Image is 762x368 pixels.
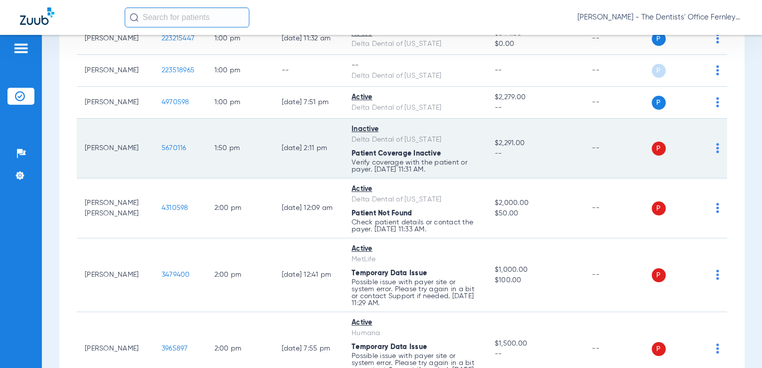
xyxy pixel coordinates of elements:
[162,145,187,152] span: 5670116
[352,150,441,157] span: Patient Coverage Inactive
[352,194,479,205] div: Delta Dental of [US_STATE]
[77,87,154,119] td: [PERSON_NAME]
[652,96,666,110] span: P
[495,39,576,49] span: $0.00
[206,87,274,119] td: 1:00 PM
[716,97,719,107] img: group-dot-blue.svg
[162,271,190,278] span: 3479400
[652,342,666,356] span: P
[352,279,479,307] p: Possible issue with payer site or system error. Please try again in a bit or contact Support if n...
[716,270,719,280] img: group-dot-blue.svg
[352,270,427,277] span: Temporary Data Issue
[352,159,479,173] p: Verify coverage with the patient or payer. [DATE] 11:31 AM.
[584,55,651,87] td: --
[20,7,54,25] img: Zuub Logo
[162,204,189,211] span: 4310598
[652,64,666,78] span: P
[162,35,194,42] span: 223215447
[352,184,479,194] div: Active
[77,119,154,179] td: [PERSON_NAME]
[716,65,719,75] img: group-dot-blue.svg
[352,60,479,71] div: --
[716,203,719,213] img: group-dot-blue.svg
[352,103,479,113] div: Delta Dental of [US_STATE]
[584,238,651,312] td: --
[77,238,154,312] td: [PERSON_NAME]
[652,32,666,46] span: P
[130,13,139,22] img: Search Icon
[495,149,576,159] span: --
[352,92,479,103] div: Active
[274,238,344,312] td: [DATE] 12:41 PM
[162,99,190,106] span: 4970598
[584,179,651,238] td: --
[584,87,651,119] td: --
[274,87,344,119] td: [DATE] 7:51 PM
[712,320,762,368] iframe: Chat Widget
[274,55,344,87] td: --
[352,219,479,233] p: Check patient details or contact the payer. [DATE] 11:33 AM.
[162,67,194,74] span: 223518965
[352,210,412,217] span: Patient Not Found
[352,244,479,254] div: Active
[495,349,576,360] span: --
[495,265,576,275] span: $1,000.00
[352,124,479,135] div: Inactive
[652,142,666,156] span: P
[495,138,576,149] span: $2,291.00
[577,12,742,22] span: [PERSON_NAME] - The Dentists' Office Fernley
[352,135,479,145] div: Delta Dental of [US_STATE]
[584,23,651,55] td: --
[652,201,666,215] span: P
[77,55,154,87] td: [PERSON_NAME]
[274,179,344,238] td: [DATE] 12:09 AM
[652,268,666,282] span: P
[274,119,344,179] td: [DATE] 2:11 PM
[495,208,576,219] span: $50.00
[206,119,274,179] td: 1:50 PM
[77,23,154,55] td: [PERSON_NAME]
[274,23,344,55] td: [DATE] 11:32 AM
[495,339,576,349] span: $1,500.00
[495,103,576,113] span: --
[125,7,249,27] input: Search for patients
[13,42,29,54] img: hamburger-icon
[352,71,479,81] div: Delta Dental of [US_STATE]
[162,345,188,352] span: 3965897
[352,318,479,328] div: Active
[352,39,479,49] div: Delta Dental of [US_STATE]
[206,55,274,87] td: 1:00 PM
[495,198,576,208] span: $2,000.00
[495,67,502,74] span: --
[206,23,274,55] td: 1:00 PM
[495,275,576,286] span: $100.00
[352,254,479,265] div: MetLife
[584,119,651,179] td: --
[495,92,576,103] span: $2,279.00
[77,179,154,238] td: [PERSON_NAME] [PERSON_NAME]
[716,33,719,43] img: group-dot-blue.svg
[352,344,427,351] span: Temporary Data Issue
[352,328,479,339] div: Humana
[206,238,274,312] td: 2:00 PM
[206,179,274,238] td: 2:00 PM
[716,143,719,153] img: group-dot-blue.svg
